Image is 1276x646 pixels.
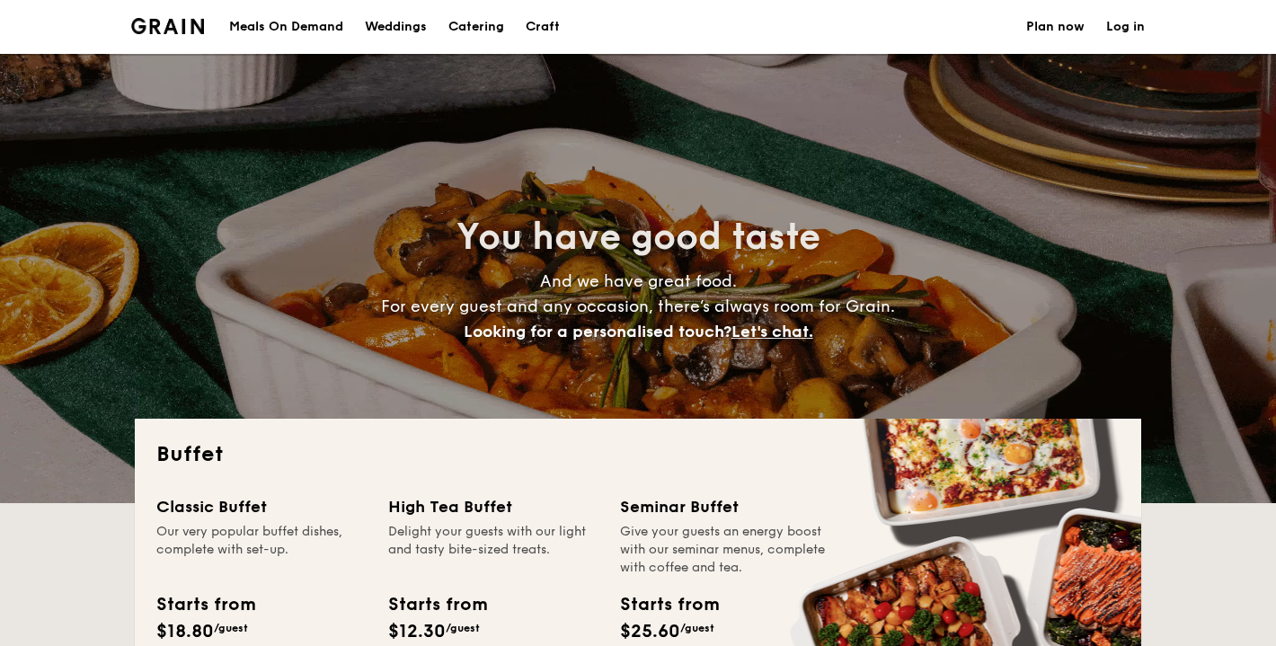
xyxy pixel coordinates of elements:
[131,18,204,34] img: Grain
[456,216,820,259] span: You have good taste
[156,440,1120,469] h2: Buffet
[620,621,680,642] span: $25.60
[388,621,446,642] span: $12.30
[131,18,204,34] a: Logotype
[156,591,254,618] div: Starts from
[388,591,486,618] div: Starts from
[446,622,480,634] span: /guest
[620,591,718,618] div: Starts from
[381,271,895,341] span: And we have great food. For every guest and any occasion, there’s always room for Grain.
[731,322,813,341] span: Let's chat.
[214,622,248,634] span: /guest
[464,322,731,341] span: Looking for a personalised touch?
[620,523,830,577] div: Give your guests an energy boost with our seminar menus, complete with coffee and tea.
[388,494,598,519] div: High Tea Buffet
[620,494,830,519] div: Seminar Buffet
[156,523,367,577] div: Our very popular buffet dishes, complete with set-up.
[680,622,714,634] span: /guest
[156,494,367,519] div: Classic Buffet
[156,621,214,642] span: $18.80
[388,523,598,577] div: Delight your guests with our light and tasty bite-sized treats.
